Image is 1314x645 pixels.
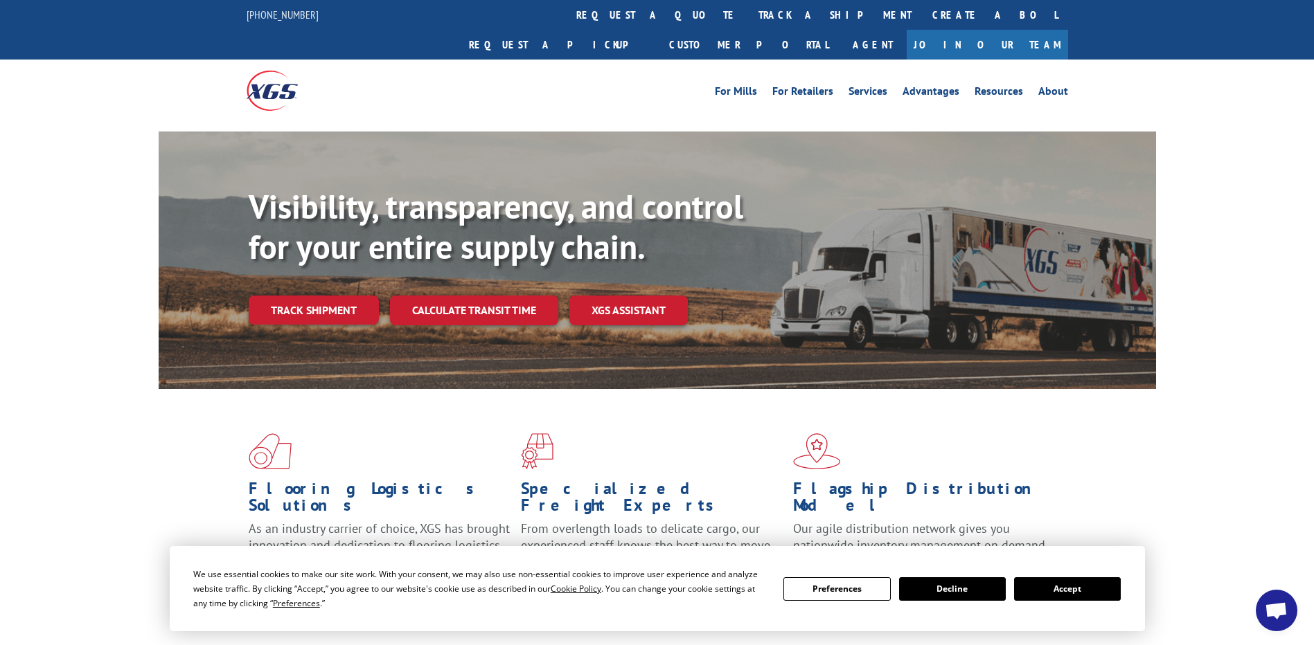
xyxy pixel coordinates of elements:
[839,30,907,60] a: Agent
[1256,590,1297,631] div: Open chat
[783,577,890,601] button: Preferences
[521,520,783,582] p: From overlength loads to delicate cargo, our experienced staff knows the best way to move your fr...
[249,480,510,520] h1: Flooring Logistics Solutions
[249,520,510,570] span: As an industry carrier of choice, XGS has brought innovation and dedication to flooring logistics...
[715,86,757,101] a: For Mills
[907,30,1068,60] a: Join Our Team
[247,8,319,21] a: [PHONE_NUMBER]
[1038,86,1068,101] a: About
[849,86,887,101] a: Services
[659,30,839,60] a: Customer Portal
[521,480,783,520] h1: Specialized Freight Experts
[569,296,688,325] a: XGS ASSISTANT
[772,86,833,101] a: For Retailers
[793,433,841,469] img: xgs-icon-flagship-distribution-model-red
[1014,577,1121,601] button: Accept
[975,86,1023,101] a: Resources
[899,577,1006,601] button: Decline
[273,597,320,609] span: Preferences
[249,185,743,268] b: Visibility, transparency, and control for your entire supply chain.
[521,433,553,469] img: xgs-icon-focused-on-flooring-red
[903,86,959,101] a: Advantages
[793,520,1048,553] span: Our agile distribution network gives you nationwide inventory management on demand.
[793,480,1055,520] h1: Flagship Distribution Model
[170,546,1145,631] div: Cookie Consent Prompt
[459,30,659,60] a: Request a pickup
[551,583,601,594] span: Cookie Policy
[249,296,379,325] a: Track shipment
[249,433,292,469] img: xgs-icon-total-supply-chain-intelligence-red
[193,567,767,610] div: We use essential cookies to make our site work. With your consent, we may also use non-essential ...
[390,296,558,325] a: Calculate transit time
